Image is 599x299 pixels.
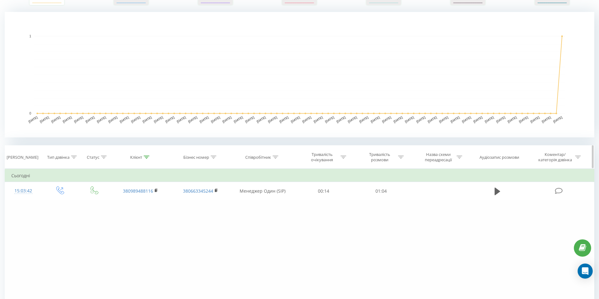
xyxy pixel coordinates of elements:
[461,115,472,123] text: [DATE]
[199,115,209,123] text: [DATE]
[324,115,335,123] text: [DATE]
[5,12,594,137] svg: A chart.
[233,115,244,123] text: [DATE]
[541,115,552,123] text: [DATE]
[313,115,324,123] text: [DATE]
[473,115,483,123] text: [DATE]
[153,115,164,123] text: [DATE]
[29,112,31,115] text: 0
[295,182,352,200] td: 00:14
[347,115,358,123] text: [DATE]
[85,115,95,123] text: [DATE]
[530,115,540,123] text: [DATE]
[290,115,301,123] text: [DATE]
[537,152,574,163] div: Коментар/категорія дзвінка
[519,115,529,123] text: [DATE]
[165,115,175,123] text: [DATE]
[29,35,31,38] text: 1
[552,115,563,123] text: [DATE]
[279,115,289,123] text: [DATE]
[496,115,506,123] text: [DATE]
[96,115,107,123] text: [DATE]
[393,115,403,123] text: [DATE]
[245,155,271,160] div: Співробітник
[230,182,295,200] td: Менеджер Один (SIP)
[267,115,278,123] text: [DATE]
[210,115,221,123] text: [DATE]
[359,115,369,123] text: [DATE]
[7,155,38,160] div: [PERSON_NAME]
[507,115,517,123] text: [DATE]
[74,115,84,123] text: [DATE]
[47,155,69,160] div: Тип дзвінка
[302,115,312,123] text: [DATE]
[39,115,50,123] text: [DATE]
[336,115,346,123] text: [DATE]
[256,115,266,123] text: [DATE]
[11,185,36,197] div: 15:03:42
[305,152,339,163] div: Тривалість очікування
[427,115,437,123] text: [DATE]
[130,115,141,123] text: [DATE]
[183,155,209,160] div: Бізнес номер
[123,188,153,194] a: 380989488116
[480,155,519,160] div: Аудіозапис розмови
[51,115,61,123] text: [DATE]
[381,115,392,123] text: [DATE]
[578,264,593,279] div: Open Intercom Messenger
[130,155,142,160] div: Клієнт
[484,115,495,123] text: [DATE]
[222,115,232,123] text: [DATE]
[176,115,186,123] text: [DATE]
[28,115,38,123] text: [DATE]
[5,169,594,182] td: Сьогодні
[119,115,130,123] text: [DATE]
[87,155,99,160] div: Статус
[183,188,213,194] a: 380663345244
[108,115,118,123] text: [DATE]
[421,152,455,163] div: Назва схеми переадресації
[62,115,72,123] text: [DATE]
[370,115,380,123] text: [DATE]
[450,115,460,123] text: [DATE]
[416,115,426,123] text: [DATE]
[404,115,415,123] text: [DATE]
[352,182,410,200] td: 01:04
[187,115,198,123] text: [DATE]
[363,152,397,163] div: Тривалість розмови
[245,115,255,123] text: [DATE]
[439,115,449,123] text: [DATE]
[142,115,152,123] text: [DATE]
